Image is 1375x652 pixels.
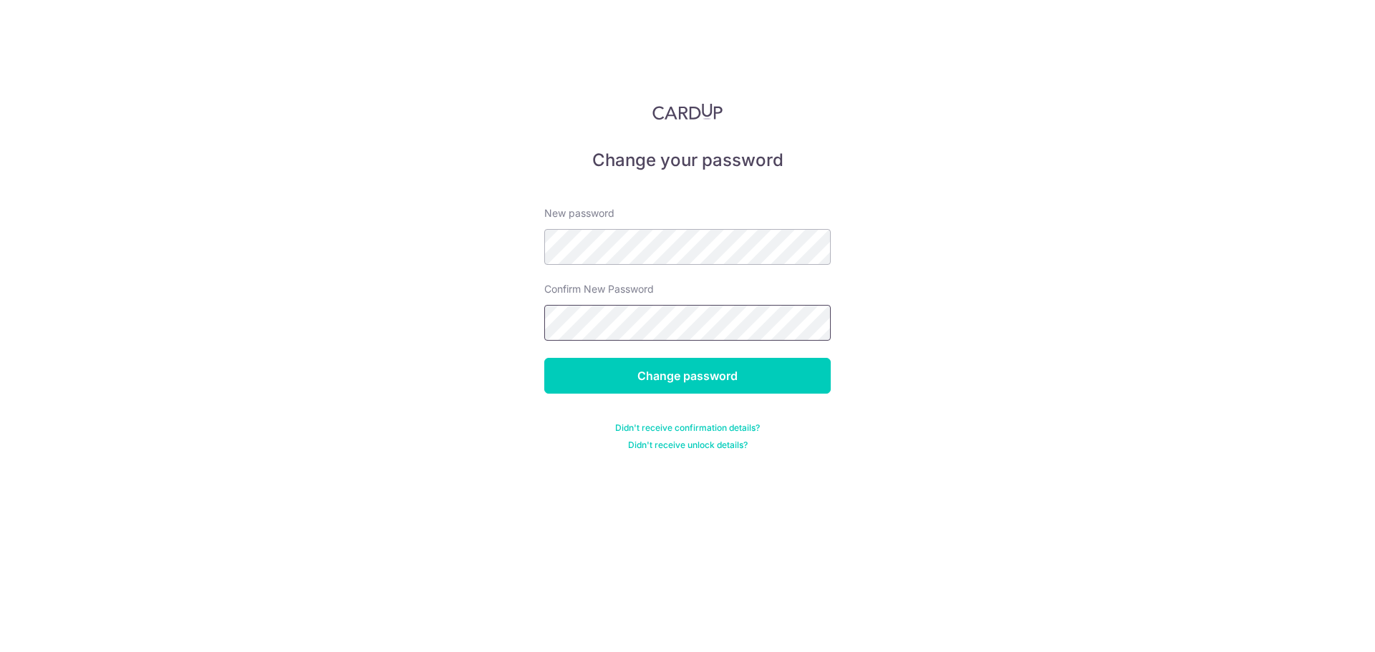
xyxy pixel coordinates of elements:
input: Change password [544,358,831,394]
label: New password [544,206,614,220]
h5: Change your password [544,149,831,172]
a: Didn't receive unlock details? [628,439,748,451]
img: CardUp Logo [652,103,723,120]
label: Confirm New Password [544,282,654,296]
a: Didn't receive confirmation details? [615,422,760,434]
